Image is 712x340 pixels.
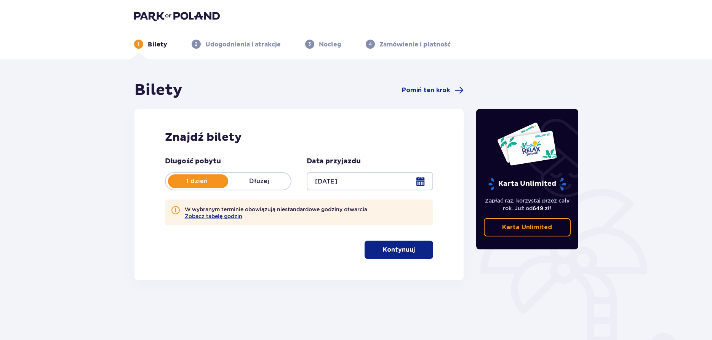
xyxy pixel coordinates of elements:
p: Karta Unlimited [488,177,567,191]
div: 4Zamówienie i płatność [366,40,451,49]
p: 4 [369,41,372,48]
button: Zobacz tabelę godzin [185,213,242,219]
p: Karta Unlimited [502,223,552,231]
p: Data przyjazdu [307,157,361,166]
p: Dłużej [228,177,291,185]
p: Udogodnienia i atrakcje [205,40,281,49]
div: 1Bilety [134,40,167,49]
p: 3 [308,41,311,48]
button: Kontynuuj [365,241,433,259]
a: Karta Unlimited [484,218,571,236]
span: Pomiń ten krok [402,86,450,94]
p: 1 dzień [166,177,228,185]
div: 2Udogodnienia i atrakcje [192,40,281,49]
p: Kontynuuj [383,246,415,254]
p: 1 [138,41,139,48]
p: W wybranym terminie obowiązują niestandardowe godziny otwarcia. [185,206,369,219]
p: Zapłać raz, korzystaj przez cały rok. Już od ! [484,197,571,212]
img: Park of Poland logo [134,11,220,21]
p: Nocleg [319,40,341,49]
h1: Bilety [134,81,182,100]
div: 3Nocleg [305,40,341,49]
a: Pomiń ten krok [402,86,464,95]
p: 2 [195,41,197,48]
p: Długość pobytu [165,157,221,166]
p: Zamówienie i płatność [379,40,451,49]
img: Dwie karty całoroczne do Suntago z napisem 'UNLIMITED RELAX', na białym tle z tropikalnymi liśćmi... [497,122,557,166]
p: Bilety [148,40,167,49]
h2: Znajdź bilety [165,130,434,145]
span: 649 zł [533,205,550,211]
